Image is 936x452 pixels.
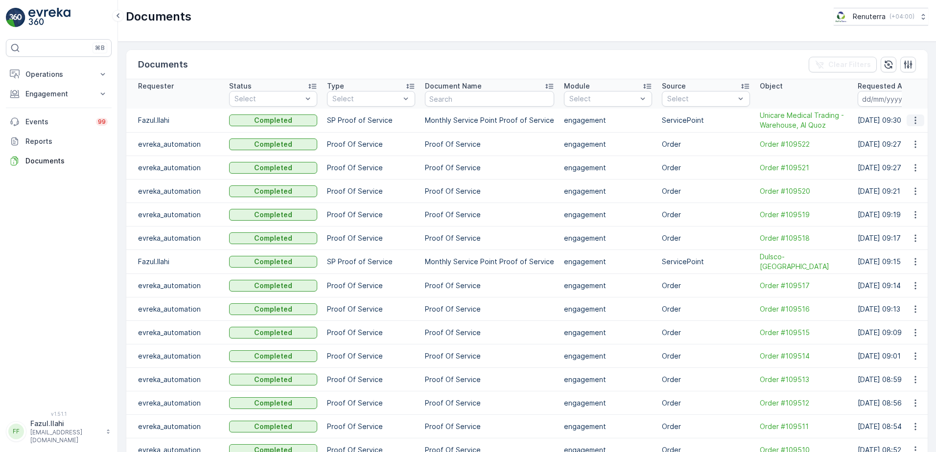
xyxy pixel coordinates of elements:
a: Order #109514 [760,351,848,361]
p: Completed [254,398,292,408]
p: Order [662,233,750,243]
button: Completed [229,162,317,174]
p: engagement [564,375,652,384]
button: Completed [229,185,317,197]
a: Order #109520 [760,186,848,196]
p: Proof Of Service [425,163,554,173]
p: Proof Of Service [327,328,415,338]
p: evreka_automation [138,351,219,361]
p: engagement [564,422,652,431]
span: Dulsco-[GEOGRAPHIC_DATA] [760,252,848,271]
a: Order #109516 [760,304,848,314]
p: Proof Of Service [327,163,415,173]
p: Completed [254,115,292,125]
a: Order #109515 [760,328,848,338]
input: dd/mm/yyyy [858,91,925,107]
a: Unicare Medical Trading - Warehouse, Al Quoz [760,111,848,130]
p: Proof Of Service [425,422,554,431]
a: Dulsco-Ras Al Khor [760,252,848,271]
p: engagement [564,115,652,125]
p: Order [662,422,750,431]
p: Documents [126,9,191,24]
p: engagement [564,328,652,338]
p: Engagement [25,89,92,99]
p: Proof Of Service [425,281,554,291]
p: engagement [564,210,652,220]
img: logo [6,8,25,27]
p: evreka_automation [138,210,219,220]
p: Proof Of Service [327,186,415,196]
p: Completed [254,304,292,314]
p: Renuterra [853,12,886,22]
p: engagement [564,257,652,267]
span: v 1.51.1 [6,411,112,417]
p: evreka_automation [138,375,219,384]
span: Order #109519 [760,210,848,220]
p: Proof Of Service [327,139,415,149]
img: Screenshot_2024-07-26_at_13.33.01.png [834,11,849,22]
p: Select [234,94,302,104]
p: Completed [254,257,292,267]
button: Clear Filters [809,57,877,72]
p: Order [662,139,750,149]
p: Proof Of Service [425,210,554,220]
p: Completed [254,328,292,338]
span: Order #109518 [760,233,848,243]
p: Monthly Service Point Proof of Service [425,115,554,125]
p: SP Proof of Service [327,257,415,267]
p: Completed [254,186,292,196]
p: engagement [564,304,652,314]
p: Proof Of Service [327,422,415,431]
p: Operations [25,69,92,79]
p: Module [564,81,590,91]
a: Order #109512 [760,398,848,408]
p: Order [662,375,750,384]
p: evreka_automation [138,398,219,408]
p: Status [229,81,252,91]
button: Completed [229,374,317,385]
p: ServicePoint [662,115,750,125]
p: Type [327,81,344,91]
input: Search [425,91,554,107]
p: Proof Of Service [425,351,554,361]
button: Completed [229,327,317,339]
p: evreka_automation [138,281,219,291]
p: Proof Of Service [425,186,554,196]
p: Proof Of Service [327,304,415,314]
p: Fazul.Ilahi [138,115,219,125]
p: SP Proof of Service [327,115,415,125]
button: FFFazul.Ilahi[EMAIL_ADDRESS][DOMAIN_NAME] [6,419,112,444]
p: engagement [564,186,652,196]
p: Object [760,81,783,91]
button: Completed [229,350,317,362]
p: Fazul.Ilahi [138,257,219,267]
p: Completed [254,422,292,431]
p: ServicePoint [662,257,750,267]
p: ⌘B [95,44,105,52]
p: engagement [564,398,652,408]
a: Order #109517 [760,281,848,291]
button: Completed [229,138,317,150]
p: evreka_automation [138,163,219,173]
span: Order #109511 [760,422,848,431]
p: Order [662,351,750,361]
p: Completed [254,210,292,220]
p: Completed [254,281,292,291]
a: Order #109513 [760,375,848,384]
p: engagement [564,351,652,361]
p: Order [662,210,750,220]
p: Proof Of Service [425,328,554,338]
p: Proof Of Service [327,210,415,220]
p: Clear Filters [828,60,871,69]
button: Completed [229,114,317,126]
p: evreka_automation [138,328,219,338]
p: Proof Of Service [327,351,415,361]
p: Proof Of Service [425,304,554,314]
a: Order #109522 [760,139,848,149]
p: Proof Of Service [327,375,415,384]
